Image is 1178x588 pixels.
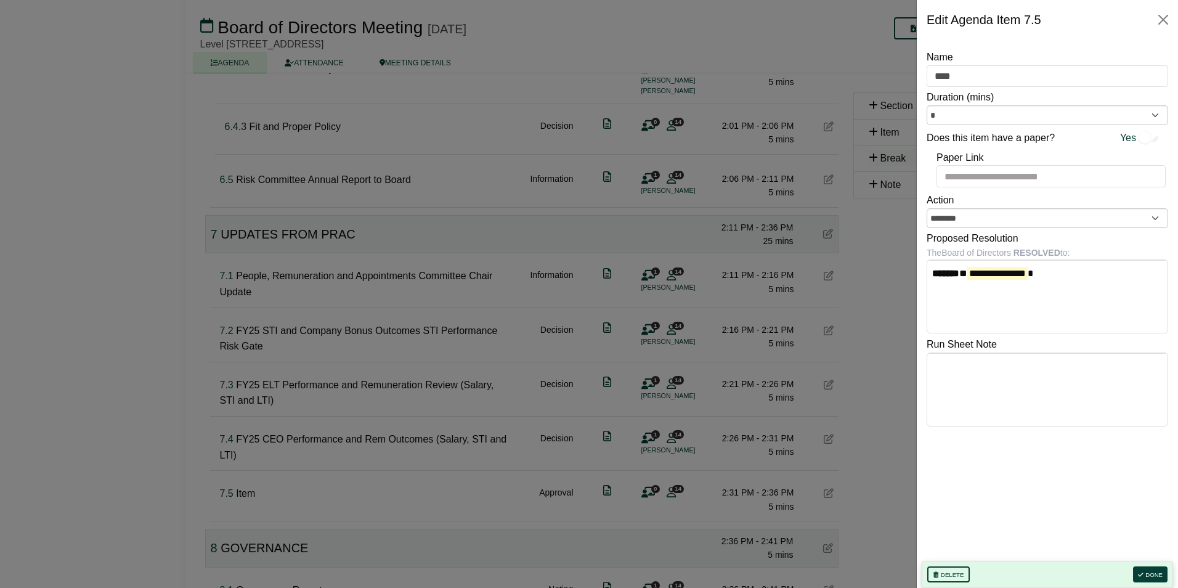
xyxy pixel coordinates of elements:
[927,49,953,65] label: Name
[927,10,1041,30] div: Edit Agenda Item 7.5
[1120,130,1136,146] span: Yes
[927,337,997,353] label: Run Sheet Note
[927,130,1055,146] label: Does this item have a paper?
[927,192,954,208] label: Action
[927,231,1018,247] label: Proposed Resolution
[927,89,994,105] label: Duration (mins)
[1133,566,1168,582] button: Done
[927,246,1168,259] div: The Board of Directors to:
[936,150,984,166] label: Paper Link
[1153,10,1173,30] button: Close
[927,566,970,582] button: Delete
[1013,248,1060,258] b: RESOLVED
